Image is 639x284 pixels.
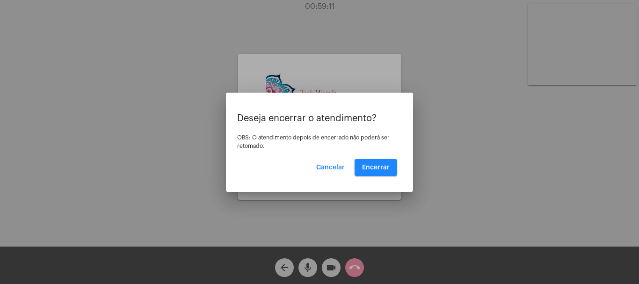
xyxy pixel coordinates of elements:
[355,159,397,176] button: Encerrar
[237,113,402,124] p: Deseja encerrar o atendimento?
[316,164,345,171] span: Cancelar
[237,135,390,149] span: OBS: O atendimento depois de encerrado não poderá ser retomado.
[362,164,390,171] span: Encerrar
[309,159,352,176] button: Cancelar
